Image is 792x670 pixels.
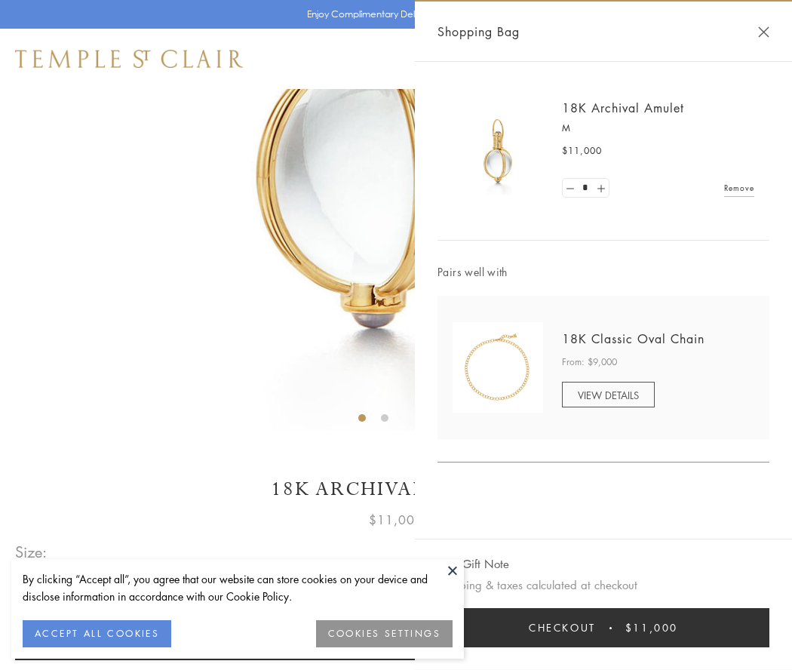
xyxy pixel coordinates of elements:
[437,555,509,573] button: Add Gift Note
[593,179,608,198] a: Set quantity to 2
[562,355,617,370] span: From: $9,000
[453,106,543,196] img: 18K Archival Amulet
[437,263,769,281] span: Pairs well with
[563,179,578,198] a: Set quantity to 0
[562,143,602,158] span: $11,000
[15,50,243,68] img: Temple St. Clair
[562,121,754,136] p: M
[307,7,478,22] p: Enjoy Complimentary Delivery & Returns
[453,322,543,413] img: N88865-OV18
[562,382,655,407] a: VIEW DETAILS
[562,330,705,347] a: 18K Classic Oval Chain
[23,570,453,605] div: By clicking “Accept all”, you agree that our website can store cookies on your device and disclos...
[724,180,754,196] a: Remove
[15,476,777,502] h1: 18K Archival Amulet
[316,620,453,647] button: COOKIES SETTINGS
[437,576,769,595] p: Shipping & taxes calculated at checkout
[369,510,423,530] span: $11,000
[437,22,520,41] span: Shopping Bag
[562,100,684,116] a: 18K Archival Amulet
[578,388,639,402] span: VIEW DETAILS
[437,608,769,647] button: Checkout $11,000
[758,26,769,38] button: Close Shopping Bag
[23,620,171,647] button: ACCEPT ALL COOKIES
[15,539,48,564] span: Size:
[625,619,678,636] span: $11,000
[529,619,596,636] span: Checkout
